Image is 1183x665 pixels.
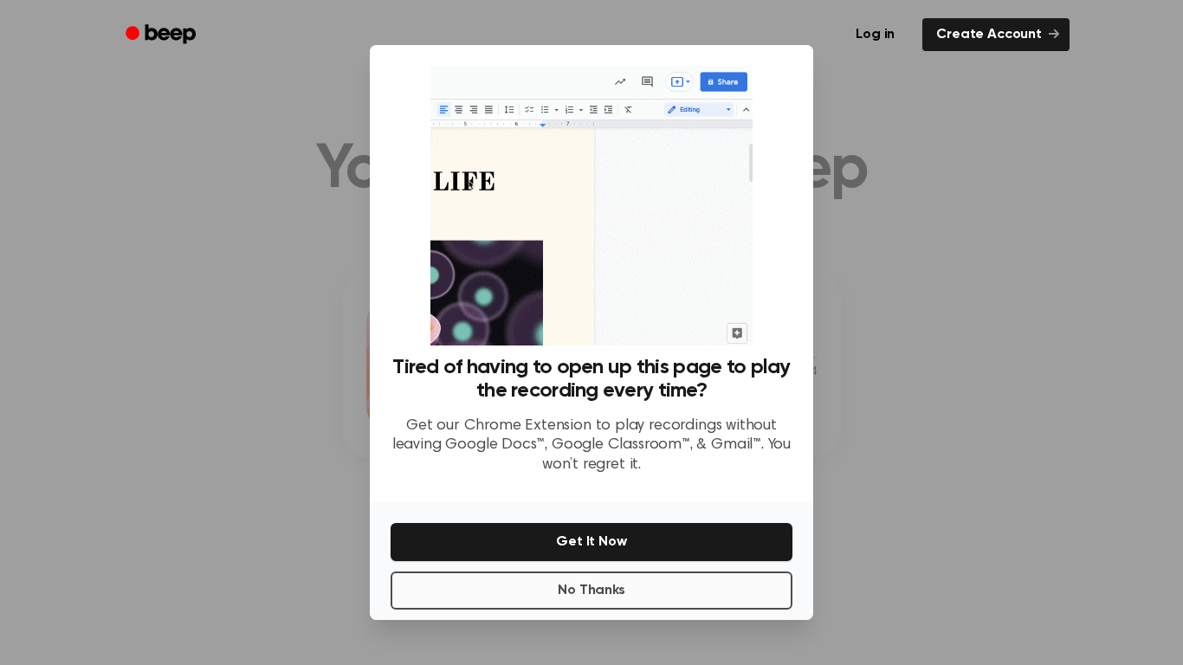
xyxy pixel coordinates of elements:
[391,523,792,561] button: Get It Now
[838,15,912,55] a: Log in
[113,18,211,52] a: Beep
[391,571,792,610] button: No Thanks
[391,416,792,475] p: Get our Chrome Extension to play recordings without leaving Google Docs™, Google Classroom™, & Gm...
[430,66,752,345] img: Beep extension in action
[922,18,1070,51] a: Create Account
[391,356,792,403] h3: Tired of having to open up this page to play the recording every time?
